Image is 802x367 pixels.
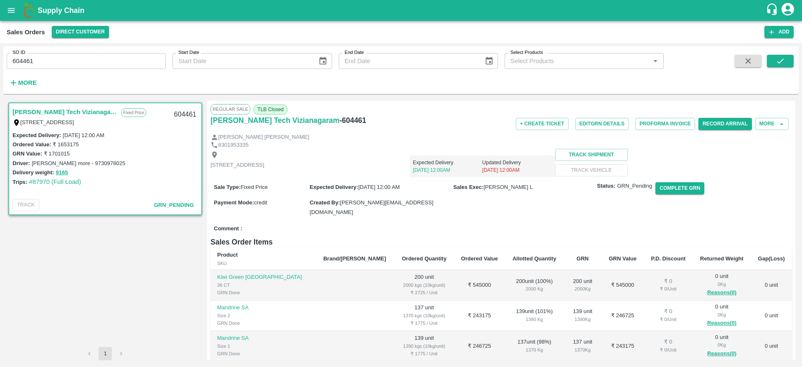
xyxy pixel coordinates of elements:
[211,161,264,169] p: [STREET_ADDRESS]
[512,316,557,323] div: 1390 Kg
[52,26,109,38] button: Select DC
[340,115,366,126] h6: - 604461
[700,311,744,319] div: 0 Kg
[461,255,498,262] b: Ordered Value
[217,319,310,327] div: GRN Done
[617,182,652,190] span: GRN_Pending
[13,141,51,148] label: Ordered Value:
[211,115,340,126] a: [PERSON_NAME] Tech Vizianagaram
[7,53,166,69] input: Enter SO ID
[601,270,644,301] td: ₹ 545000
[21,2,38,19] img: logo
[217,289,310,296] div: GRN Done
[510,49,543,56] label: Select Products
[755,118,789,130] button: More
[454,331,505,362] td: ₹ 246725
[217,350,310,357] div: GRN Done
[780,2,795,19] div: account of current user
[601,331,644,362] td: ₹ 243175
[217,281,310,289] div: 36 CT
[315,53,331,69] button: Choose date
[358,184,400,190] span: [DATE] 12:00 AM
[650,346,686,354] div: ₹ 0 / Unit
[609,255,636,262] b: GRN Value
[570,278,595,293] div: 200 unit
[454,301,505,331] td: ₹ 243175
[570,338,595,354] div: 137 unit
[339,53,478,69] input: End Date
[13,150,42,157] label: GRN Value:
[217,334,310,342] p: Mandrine SA
[764,26,794,38] button: Add
[700,288,744,298] button: Reasons(0)
[394,270,454,301] td: 200 unit
[555,149,628,161] button: Track Shipment
[18,79,37,86] strong: More
[169,105,201,125] div: 604461
[751,301,792,331] td: 0 unit
[650,56,661,66] button: Open
[32,160,125,166] label: [PERSON_NAME] more - 9730978025
[512,346,557,354] div: 1370 Kg
[601,301,644,331] td: ₹ 246725
[217,273,310,281] p: Kiwi Green [GEOGRAPHIC_DATA]
[482,159,552,166] p: Updated Delivery
[650,278,686,285] div: ₹ 0
[651,255,685,262] b: P.D. Discount
[512,278,557,293] div: 200 unit ( 100 %)
[217,252,238,258] b: Product
[597,182,615,190] label: Status:
[211,236,792,248] h6: Sales Order Items
[650,316,686,323] div: ₹ 0 / Unit
[700,303,744,328] div: 0 unit
[700,319,744,328] button: Reasons(0)
[513,255,556,262] b: Allotted Quantity
[211,104,250,114] span: Regular Sale
[413,166,482,174] p: [DATE] 12:00AM
[81,347,129,360] nav: pagination navigation
[38,5,766,16] a: Supply Chain
[217,342,310,350] div: Size 1
[214,184,241,190] label: Sale Type :
[241,184,268,190] span: Fixed Price
[700,255,744,262] b: Returned Weight
[13,160,30,166] label: Driver:
[482,166,552,174] p: [DATE] 12:00AM
[698,118,752,130] button: Record Arrival
[401,289,447,296] div: ₹ 2725 / Unit
[254,199,267,206] span: credit
[99,347,112,360] button: page 1
[217,260,310,267] div: SKU
[218,141,249,149] p: 6301953335
[700,280,744,288] div: 0 Kg
[401,319,447,327] div: ₹ 1775 / Unit
[570,346,595,354] div: 1370 Kg
[650,338,686,346] div: ₹ 0
[700,341,744,349] div: 0 Kg
[454,270,505,301] td: ₹ 545000
[650,285,686,293] div: ₹ 0 / Unit
[214,225,242,233] label: Comment :
[394,331,454,362] td: 139 unit
[570,285,595,293] div: 2000 Kg
[323,255,386,262] b: Brand/[PERSON_NAME]
[575,118,629,130] button: EditGRN Details
[700,273,744,298] div: 0 unit
[2,1,21,20] button: open drawer
[758,255,785,262] b: Gap(Loss)
[13,107,117,117] a: [PERSON_NAME] Tech Vizianagaram
[121,108,146,117] p: Fixed Price
[394,301,454,331] td: 137 unit
[13,179,27,185] label: Trips:
[254,104,287,115] span: TLB Closed
[401,281,447,289] div: 2000 kgs (10kg/unit)
[38,6,84,15] b: Supply Chain
[13,132,61,138] label: Expected Delivery :
[570,316,595,323] div: 1390 Kg
[401,350,447,357] div: ₹ 1775 / Unit
[512,308,557,323] div: 139 unit ( 101 %)
[310,199,340,206] label: Created By :
[576,255,589,262] b: GRN
[214,199,254,206] label: Payment Mode :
